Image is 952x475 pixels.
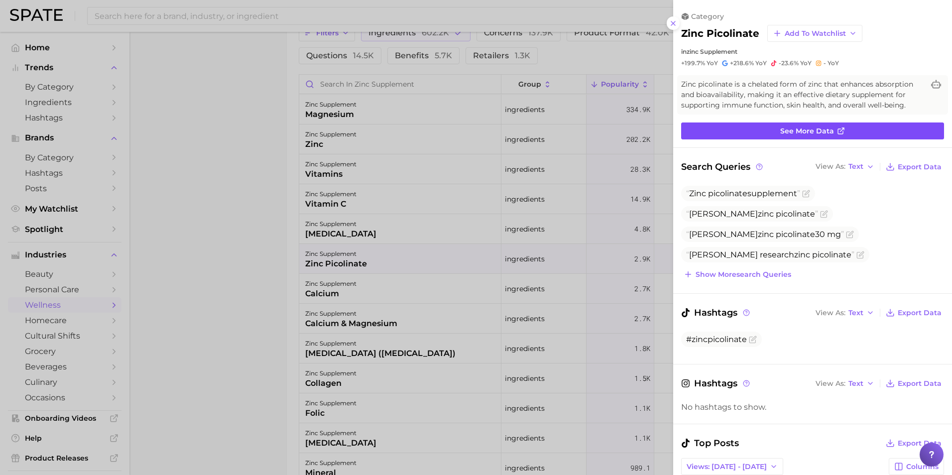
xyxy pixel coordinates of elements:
[780,127,834,135] span: See more data
[848,164,863,169] span: Text
[758,230,774,239] span: zinc
[816,381,845,386] span: View As
[813,160,877,173] button: View AsText
[681,267,794,281] button: Show moresearch queries
[883,376,944,390] button: Export Data
[681,458,783,475] button: Views: [DATE] - [DATE]
[779,59,799,67] span: -23.6%
[816,164,845,169] span: View As
[681,402,944,412] div: No hashtags to show.
[776,209,815,219] span: picolinate
[898,163,942,171] span: Export Data
[707,59,718,67] span: YoY
[883,160,944,174] button: Export Data
[689,189,706,198] span: Zinc
[785,29,846,38] span: Add to Watchlist
[730,59,754,67] span: +218.6%
[848,310,863,316] span: Text
[802,190,810,198] button: Flag as miscategorized or irrelevant
[749,336,757,344] button: Flag as miscategorized or irrelevant
[846,231,854,238] button: Flag as miscategorized or irrelevant
[856,251,864,259] button: Flag as miscategorized or irrelevant
[681,306,751,320] span: Hashtags
[906,463,939,471] span: Columns
[828,59,839,67] span: YoY
[812,250,851,259] span: picolinate
[776,230,815,239] span: picolinate
[687,463,767,471] span: Views: [DATE] - [DATE]
[681,376,751,390] span: Hashtags
[681,436,739,450] span: Top Posts
[681,48,944,55] div: in
[686,230,844,239] span: [PERSON_NAME] 30 mg
[889,458,944,475] button: Columns
[898,439,942,448] span: Export Data
[686,250,854,259] span: [PERSON_NAME] research
[898,379,942,388] span: Export Data
[883,306,944,320] button: Export Data
[686,189,800,198] span: supplement
[681,27,759,39] h2: zinc picolinate
[681,160,764,174] span: Search Queries
[898,309,942,317] span: Export Data
[820,210,828,218] button: Flag as miscategorized or irrelevant
[686,209,818,219] span: [PERSON_NAME]
[681,59,705,67] span: +199.7%
[813,377,877,390] button: View AsText
[758,209,774,219] span: zinc
[686,335,747,344] span: #zincpicolinate
[848,381,863,386] span: Text
[883,436,944,450] button: Export Data
[816,310,845,316] span: View As
[767,25,862,42] button: Add to Watchlist
[687,48,737,55] span: zinc supplement
[824,59,826,67] span: -
[813,306,877,319] button: View AsText
[681,79,924,111] span: Zinc picolinate is a chelated form of zinc that enhances absorption and bioavailability, making i...
[755,59,767,67] span: YoY
[691,12,724,21] span: category
[681,122,944,139] a: See more data
[696,270,791,279] span: Show more search queries
[708,189,747,198] span: picolinate
[800,59,812,67] span: YoY
[794,250,810,259] span: zinc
